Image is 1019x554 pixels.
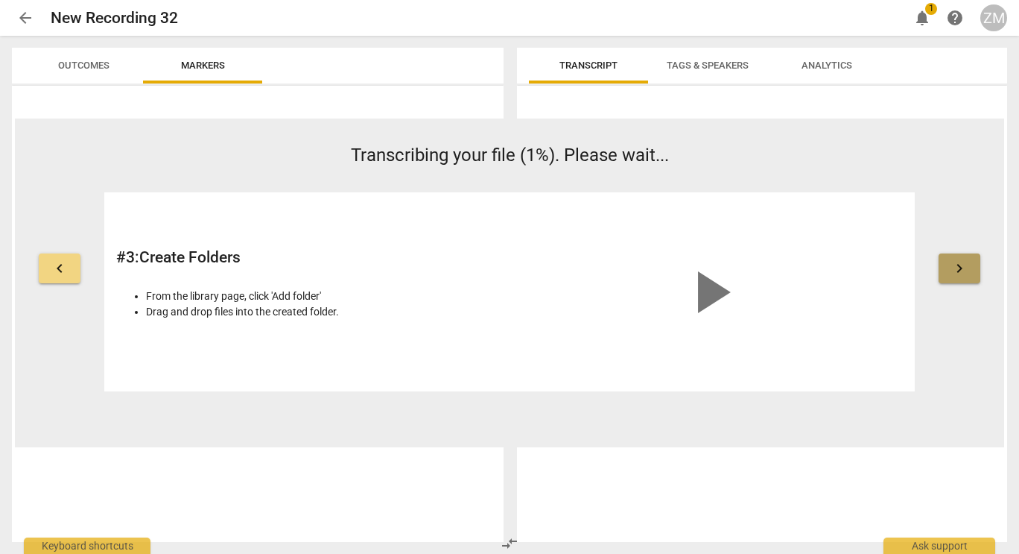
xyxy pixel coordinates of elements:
[116,248,501,267] h2: # 3 : Create Folders
[883,538,995,554] div: Ask support
[950,259,968,277] span: keyboard_arrow_right
[667,60,749,71] span: Tags & Speakers
[942,4,968,31] a: Help
[16,9,34,27] span: arrow_back
[946,9,964,27] span: help
[801,60,852,71] span: Analytics
[146,289,501,304] li: From the library page, click 'Add folder'
[501,535,518,553] span: compare_arrows
[51,259,69,277] span: keyboard_arrow_left
[51,9,178,28] h2: New Recording 32
[925,3,937,15] span: 1
[559,60,618,71] span: Transcript
[980,4,1007,31] button: ZM
[24,538,150,554] div: Keyboard shortcuts
[909,4,936,31] button: Notifications
[674,256,746,328] span: play_arrow
[58,60,109,71] span: Outcomes
[913,9,931,27] span: notifications
[181,60,225,71] span: Markers
[146,304,501,320] li: Drag and drop files into the created folder.
[351,145,669,166] span: Transcribing your file (1%). Please wait...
